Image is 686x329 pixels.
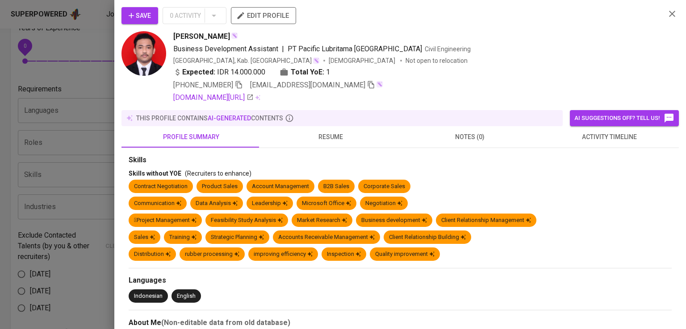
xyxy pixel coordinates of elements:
[173,45,278,53] span: Business Development Assistant
[574,113,674,123] span: AI suggestions off? Tell us!
[250,81,365,89] span: [EMAIL_ADDRESS][DOMAIN_NAME]
[364,182,405,191] div: Corporate Sales
[361,216,427,225] div: Business development
[185,170,251,177] span: (Recruiters to enhance)
[129,155,672,165] div: Skills
[211,233,264,242] div: Strategic Planning
[134,199,181,208] div: Communication
[134,292,163,300] div: Indonesian
[173,67,265,78] div: IDR 14.000.000
[323,182,349,191] div: B2B Sales
[134,182,188,191] div: Contract Negotiation
[406,56,468,65] p: Not open to relocation
[121,7,158,24] button: Save
[291,67,324,78] b: Total YoE:
[134,250,171,259] div: Distribution
[136,114,283,123] p: this profile contains contents
[129,10,151,21] span: Save
[185,250,239,259] div: rubber processing
[173,81,233,89] span: [PHONE_NUMBER]
[121,31,166,76] img: 4100614692e633b05c24bd6e8771f5ff.jpg
[173,56,320,65] div: [GEOGRAPHIC_DATA], Kab. [GEOGRAPHIC_DATA]
[441,216,531,225] div: Client Relationship Management
[297,216,347,225] div: Market Research
[211,216,283,225] div: Feasibility Study Analysis
[129,317,672,328] div: About Me
[570,110,679,126] button: AI suggestions off? Tell us!
[208,115,251,122] span: AI-generated
[173,31,230,42] span: [PERSON_NAME]
[231,12,296,19] a: edit profile
[389,233,466,242] div: Client Relationship Building
[326,67,330,78] span: 1
[177,292,196,300] div: English
[282,44,284,54] span: |
[365,199,402,208] div: Negotiation
[196,199,238,208] div: Data Analysis
[238,10,289,21] span: edit profile
[266,132,395,143] span: resume
[202,182,238,191] div: Product Sales
[129,170,181,177] span: Skills without YOE
[278,233,375,242] div: Accounts Receivable Management
[231,7,296,24] button: edit profile
[252,182,309,191] div: Account Management
[375,250,435,259] div: Quality improvement
[545,132,673,143] span: activity timeline
[134,233,155,242] div: Sales
[254,250,313,259] div: improving efficiency
[302,199,351,208] div: Microsoft Office
[182,67,215,78] b: Expected:
[231,32,238,39] img: magic_wand.svg
[129,276,672,286] div: Languages
[406,132,534,143] span: notes (0)
[288,45,422,53] span: PT Pacific Lubritama [GEOGRAPHIC_DATA]
[252,199,288,208] div: Leadership
[169,233,197,242] div: Training
[313,57,320,64] img: magic_wand.svg
[134,216,197,225] div: Project Management
[327,250,361,259] div: Inspection
[329,56,397,65] span: [DEMOGRAPHIC_DATA]
[425,45,471,53] span: Civil Engineering
[376,81,383,88] img: magic_wand.svg
[161,318,290,327] b: (Non-editable data from old database)
[127,132,255,143] span: profile summary
[173,92,254,103] a: [DOMAIN_NAME][URL]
